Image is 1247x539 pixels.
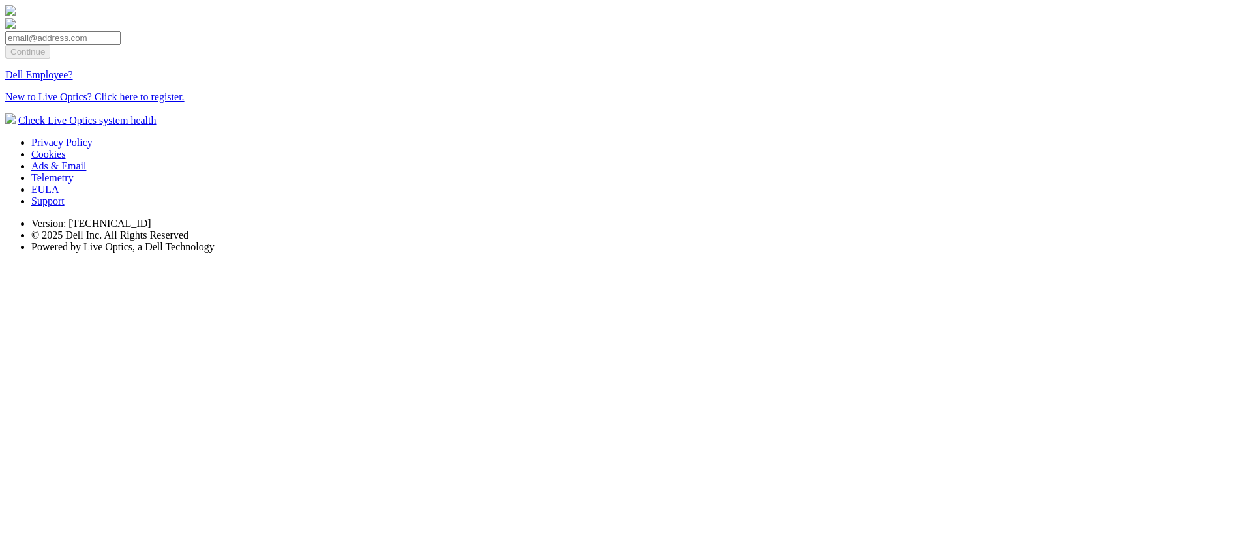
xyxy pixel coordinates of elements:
[31,137,93,148] a: Privacy Policy
[5,18,16,29] img: liveoptics-word.svg
[31,241,1242,253] li: Powered by Live Optics, a Dell Technology
[31,229,1242,241] li: © 2025 Dell Inc. All Rights Reserved
[18,115,157,126] a: Check Live Optics system health
[31,149,65,160] a: Cookies
[31,184,59,195] a: EULA
[5,91,185,102] a: New to Live Optics? Click here to register.
[5,113,16,124] img: status-check-icon.svg
[31,218,1242,229] li: Version: [TECHNICAL_ID]
[5,5,16,16] img: liveoptics-logo.svg
[31,172,74,183] a: Telemetry
[31,196,65,207] a: Support
[5,69,73,80] a: Dell Employee?
[31,160,86,171] a: Ads & Email
[5,45,50,59] input: Continue
[5,31,121,45] input: email@address.com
